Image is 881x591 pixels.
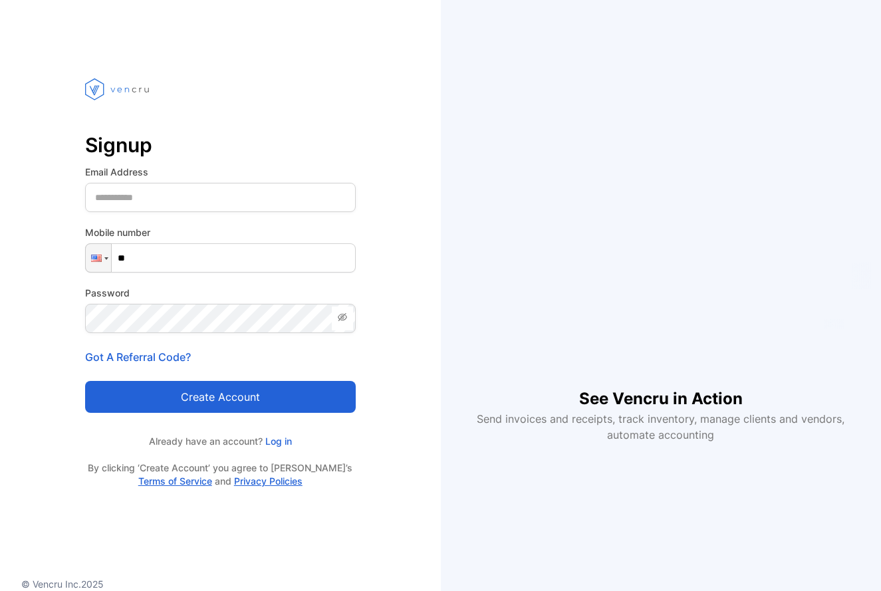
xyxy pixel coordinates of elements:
p: Got A Referral Code? [85,349,356,365]
a: Log in [263,435,292,447]
p: Already have an account? [85,434,356,448]
div: United States: + 1 [86,244,111,272]
p: By clicking ‘Create Account’ you agree to [PERSON_NAME]’s and [85,461,356,488]
h1: See Vencru in Action [579,366,743,411]
label: Mobile number [85,225,356,239]
a: Terms of Service [138,475,212,487]
label: Password [85,286,356,300]
img: vencru logo [85,53,152,125]
p: Signup [85,129,356,161]
button: Create account [85,381,356,413]
p: Send invoices and receipts, track inventory, manage clients and vendors, automate accounting [469,411,852,443]
a: Privacy Policies [234,475,303,487]
label: Email Address [85,165,356,179]
iframe: YouTube video player [485,149,837,366]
